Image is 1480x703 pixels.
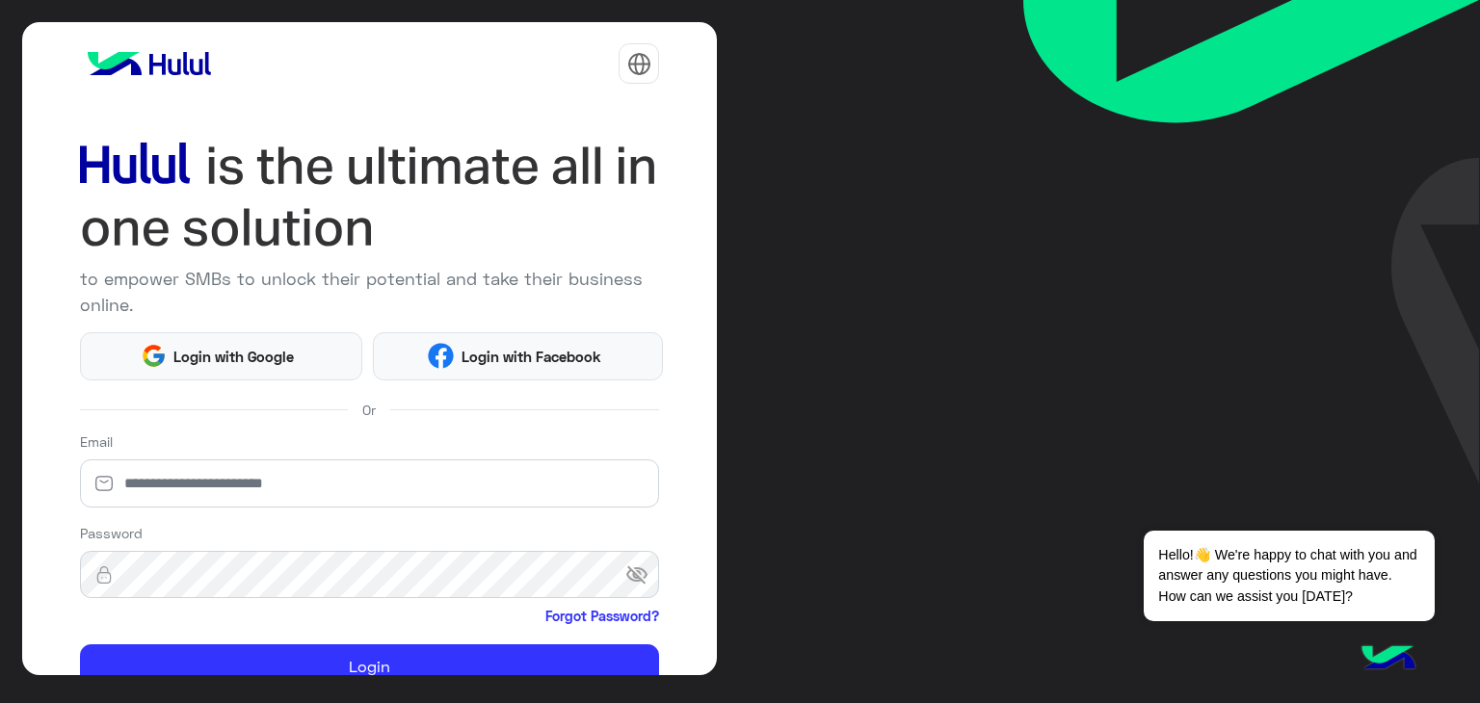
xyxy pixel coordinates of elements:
span: Hello!👋 We're happy to chat with you and answer any questions you might have. How can we assist y... [1144,531,1434,621]
label: Email [80,431,113,452]
img: Google [141,343,167,369]
span: Login with Google [167,346,302,368]
label: Password [80,523,143,543]
button: Login with Google [80,332,362,380]
button: Login with Facebook [373,332,663,380]
img: logo [80,44,219,83]
img: tab [627,52,651,76]
span: visibility_off [625,558,660,592]
p: to empower SMBs to unlock their potential and take their business online. [80,266,660,318]
img: email [80,474,128,493]
img: lock [80,565,128,585]
a: Forgot Password? [545,606,659,626]
img: hululLoginTitle_EN.svg [80,135,660,259]
img: hulul-logo.png [1355,626,1422,693]
img: Facebook [428,343,454,369]
span: Login with Facebook [454,346,608,368]
button: Login [80,644,660,690]
span: Or [362,400,376,420]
